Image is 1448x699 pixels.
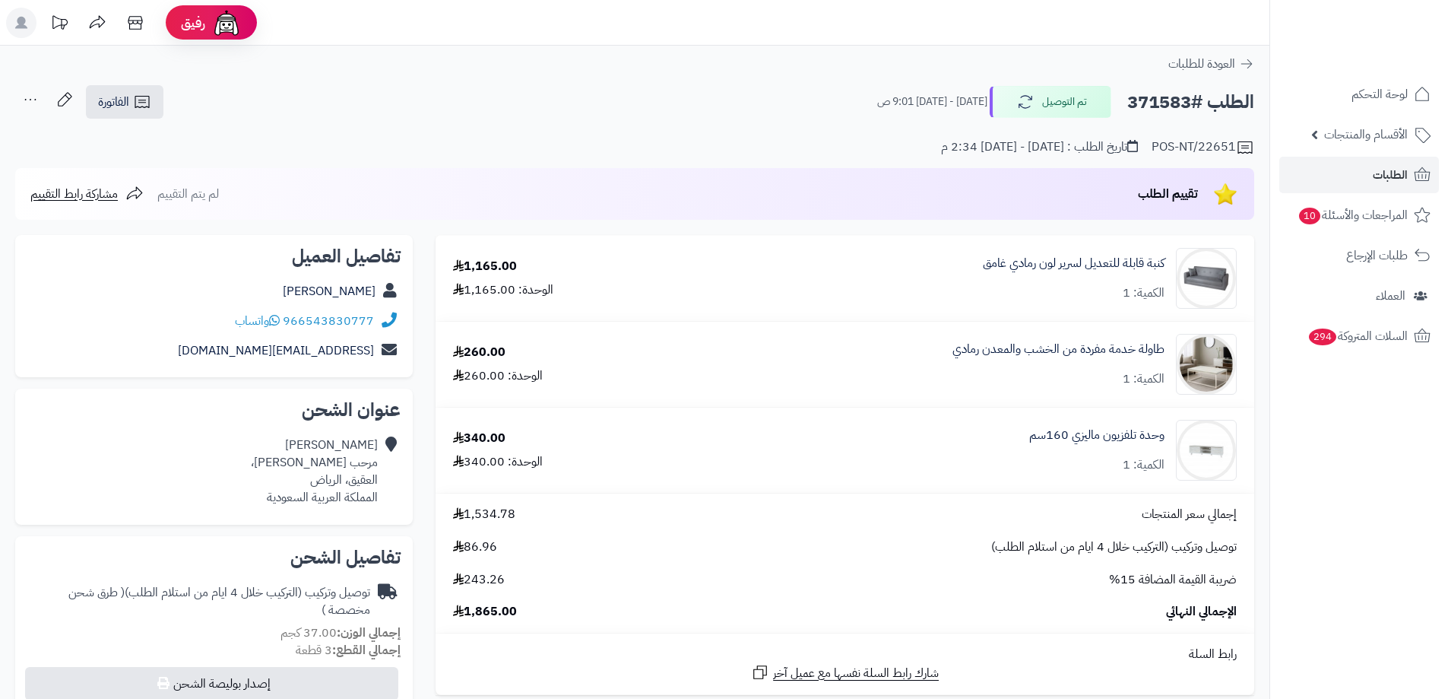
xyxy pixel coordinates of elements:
span: 1,865.00 [453,603,517,621]
a: العودة للطلبات [1168,55,1254,73]
a: واتساب [235,312,280,330]
a: شارك رابط السلة نفسها مع عميل آخر [751,663,939,682]
div: الوحدة: 260.00 [453,367,543,385]
span: رفيق [181,14,205,32]
div: الكمية: 1 [1123,284,1164,302]
span: طلبات الإرجاع [1346,245,1408,266]
a: [EMAIL_ADDRESS][DOMAIN_NAME] [178,342,374,360]
img: 1750519927-220603011905-90x90.jpg [1177,334,1236,395]
img: ai-face.png [211,8,242,38]
span: 1,534.78 [453,506,515,523]
h2: الطلب #371583 [1127,87,1254,118]
span: الأقسام والمنتجات [1324,124,1408,145]
small: 37.00 كجم [280,624,401,642]
span: الفاتورة [98,93,129,111]
h2: تفاصيل العميل [27,247,401,265]
a: وحدة تلفزيون ماليزي 160سم [1029,427,1164,444]
div: 260.00 [453,344,505,361]
strong: إجمالي القطع: [332,641,401,659]
div: الوحدة: 1,165.00 [453,281,553,299]
a: الفاتورة [86,85,163,119]
a: المراجعات والأسئلة10 [1279,197,1439,234]
span: إجمالي سعر المنتجات [1142,506,1237,523]
a: العملاء [1279,278,1439,314]
h2: تفاصيل الشحن [27,548,401,567]
a: كنبة قابلة للتعديل لسرير لون رمادي غامق [983,255,1164,272]
div: 1,165.00 [453,258,517,275]
span: الإجمالي النهائي [1166,603,1237,621]
div: رابط السلة [442,646,1248,663]
span: لوحة التحكم [1351,84,1408,105]
a: مشاركة رابط التقييم [30,185,144,203]
div: الكمية: 1 [1123,456,1164,474]
small: [DATE] - [DATE] 9:01 ص [877,94,987,110]
div: POS-NT/22651 [1152,138,1254,157]
span: 294 [1309,329,1336,345]
span: لم يتم التقييم [157,185,219,203]
span: ضريبة القيمة المضافة 15% [1109,571,1237,589]
div: تاريخ الطلب : [DATE] - [DATE] 2:34 م [941,138,1138,156]
a: طلبات الإرجاع [1279,237,1439,274]
span: العودة للطلبات [1168,55,1235,73]
span: تقييم الطلب [1138,185,1198,203]
span: 10 [1299,208,1320,224]
img: 1739987940-1-90x90.jpg [1177,420,1236,481]
a: تحديثات المنصة [40,8,78,42]
a: 966543830777 [283,312,374,330]
div: الوحدة: 340.00 [453,453,543,471]
span: مشاركة رابط التقييم [30,185,118,203]
a: لوحة التحكم [1279,76,1439,113]
button: تم التوصيل [990,86,1111,118]
span: الطلبات [1373,164,1408,186]
span: المراجعات والأسئلة [1297,205,1408,226]
a: الطلبات [1279,157,1439,193]
span: ( طرق شحن مخصصة ) [68,583,370,619]
a: [PERSON_NAME] [283,282,375,300]
a: السلات المتروكة294 [1279,318,1439,354]
span: شارك رابط السلة نفسها مع عميل آخر [773,665,939,682]
span: توصيل وتركيب (التركيب خلال 4 ايام من استلام الطلب) [991,539,1237,556]
span: السلات المتروكة [1307,326,1408,347]
h2: عنوان الشحن [27,401,401,419]
small: 3 قطعة [296,641,401,659]
span: 86.96 [453,539,497,556]
strong: إجمالي الوزن: [337,624,401,642]
div: [PERSON_NAME] مرحب [PERSON_NAME]، العقيق، الرياض المملكة العربية السعودية [251,437,378,506]
div: 340.00 [453,430,505,447]
div: توصيل وتركيب (التركيب خلال 4 ايام من استلام الطلب) [27,584,370,619]
div: الكمية: 1 [1123,370,1164,388]
a: طاولة خدمة مفردة من الخشب والمعدن رمادي [952,341,1164,358]
span: العملاء [1376,285,1405,307]
span: 243.26 [453,571,505,589]
img: 1717416982-110129020008-90x90.jpg [1177,248,1236,309]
